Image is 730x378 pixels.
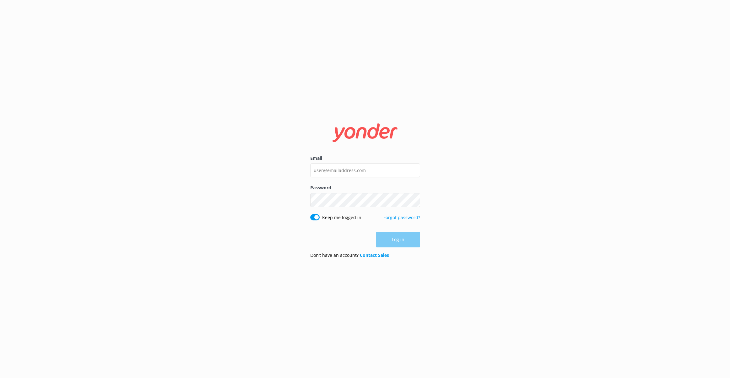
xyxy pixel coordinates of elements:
[310,252,389,259] p: Don’t have an account?
[310,163,420,177] input: user@emailaddress.com
[408,194,420,206] button: Show password
[322,214,361,221] label: Keep me logged in
[310,184,420,191] label: Password
[360,252,389,258] a: Contact Sales
[310,155,420,162] label: Email
[383,214,420,220] a: Forgot password?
